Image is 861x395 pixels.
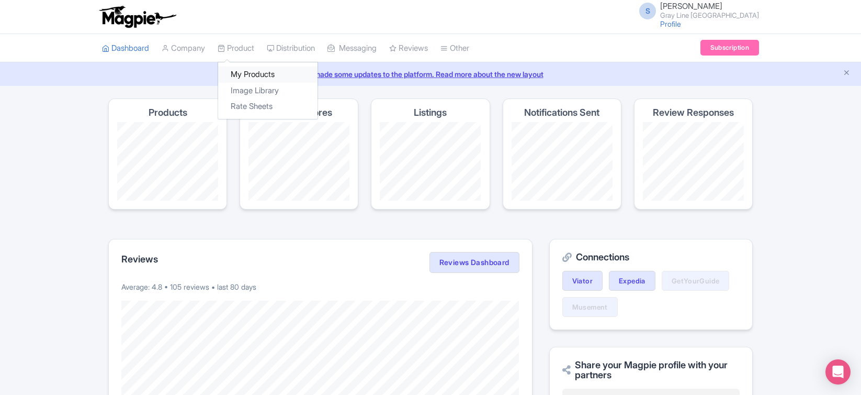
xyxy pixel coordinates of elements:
a: GetYourGuide [662,271,730,291]
a: We made some updates to the platform. Read more about the new layout [6,69,855,80]
span: S [639,3,656,19]
h2: Share your Magpie profile with your partners [562,360,740,381]
a: Distribution [267,34,315,63]
a: Company [162,34,205,63]
img: logo-ab69f6fb50320c5b225c76a69d11143b.png [97,5,178,28]
a: Dashboard [102,34,149,63]
span: [PERSON_NAME] [660,1,722,11]
h4: Notifications Sent [524,107,599,118]
a: Product [218,34,254,63]
a: Reviews [389,34,428,63]
a: Messaging [327,34,377,63]
div: Open Intercom Messenger [825,359,851,385]
a: Image Library [218,83,318,99]
a: Subscription [700,40,759,56]
p: Average: 4.8 • 105 reviews • last 80 days [121,281,519,292]
a: Other [440,34,469,63]
small: Gray Line [GEOGRAPHIC_DATA] [660,12,759,19]
h4: Listings [414,107,447,118]
h4: Review Responses [653,107,734,118]
button: Close announcement [843,68,851,80]
h4: Products [149,107,187,118]
a: Reviews Dashboard [429,252,519,273]
a: Expedia [609,271,655,291]
a: Profile [660,19,681,28]
a: Rate Sheets [218,98,318,115]
h2: Reviews [121,254,158,265]
a: Musement [562,297,618,317]
a: My Products [218,67,318,83]
h2: Connections [562,252,740,262]
a: S [PERSON_NAME] Gray Line [GEOGRAPHIC_DATA] [633,2,759,19]
a: Viator [562,271,603,291]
